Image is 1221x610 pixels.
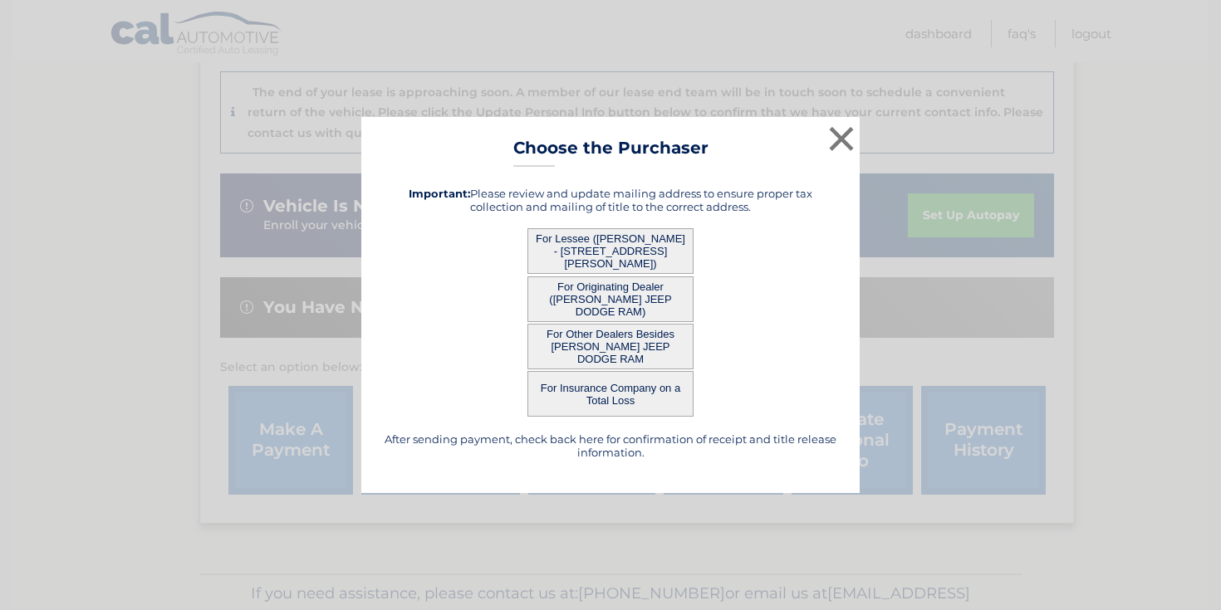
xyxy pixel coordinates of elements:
[513,138,709,167] h3: Choose the Purchaser
[382,187,839,213] h5: Please review and update mailing address to ensure proper tax collection and mailing of title to ...
[382,432,839,459] h5: After sending payment, check back here for confirmation of receipt and title release information.
[527,228,694,274] button: For Lessee ([PERSON_NAME] - [STREET_ADDRESS][PERSON_NAME])
[527,276,694,322] button: For Originating Dealer ([PERSON_NAME] JEEP DODGE RAM)
[527,371,694,417] button: For Insurance Company on a Total Loss
[825,122,858,155] button: ×
[409,187,470,200] strong: Important:
[527,324,694,369] button: For Other Dealers Besides [PERSON_NAME] JEEP DODGE RAM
